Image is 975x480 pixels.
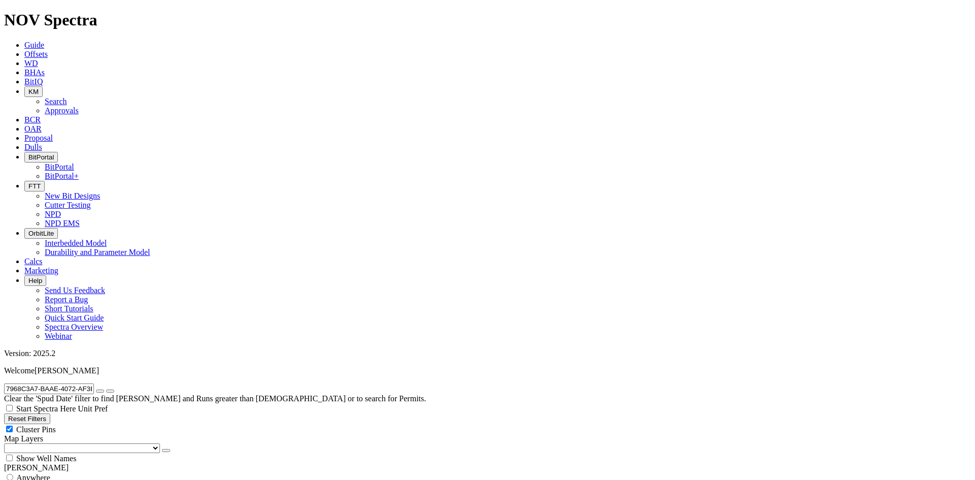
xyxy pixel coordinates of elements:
[45,313,104,322] a: Quick Start Guide
[45,106,79,115] a: Approvals
[24,152,58,163] button: BitPortal
[45,239,107,247] a: Interbedded Model
[28,277,42,284] span: Help
[4,383,94,394] input: Search
[16,404,76,413] span: Start Spectra Here
[45,219,80,228] a: NPD EMS
[45,163,74,171] a: BitPortal
[45,97,67,106] a: Search
[24,275,46,286] button: Help
[24,41,44,49] a: Guide
[45,332,72,340] a: Webinar
[45,210,61,218] a: NPD
[24,228,58,239] button: OrbitLite
[24,59,38,68] a: WD
[24,181,45,191] button: FTT
[6,405,13,411] input: Start Spectra Here
[45,323,103,331] a: Spectra Overview
[24,68,45,77] a: BHAs
[45,286,105,295] a: Send Us Feedback
[16,454,76,463] span: Show Well Names
[24,115,41,124] a: BCR
[45,248,150,257] a: Durability and Parameter Model
[24,77,43,86] a: BitIQ
[24,134,53,142] a: Proposal
[45,295,88,304] a: Report a Bug
[4,463,971,472] div: [PERSON_NAME]
[24,257,43,266] a: Calcs
[28,153,54,161] span: BitPortal
[24,124,42,133] a: OAR
[24,50,48,58] a: Offsets
[16,425,56,434] span: Cluster Pins
[45,201,91,209] a: Cutter Testing
[24,143,42,151] a: Dulls
[78,404,108,413] span: Unit Pref
[35,366,99,375] span: [PERSON_NAME]
[24,266,58,275] a: Marketing
[4,349,971,358] div: Version: 2025.2
[4,394,426,403] span: Clear the 'Spud Date' filter to find [PERSON_NAME] and Runs greater than [DEMOGRAPHIC_DATA] or to...
[28,182,41,190] span: FTT
[4,11,971,29] h1: NOV Spectra
[4,413,50,424] button: Reset Filters
[28,230,54,237] span: OrbitLite
[4,366,971,375] p: Welcome
[4,434,43,443] span: Map Layers
[45,172,79,180] a: BitPortal+
[28,88,39,95] span: KM
[24,86,43,97] button: KM
[45,191,100,200] a: New Bit Designs
[45,304,93,313] a: Short Tutorials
